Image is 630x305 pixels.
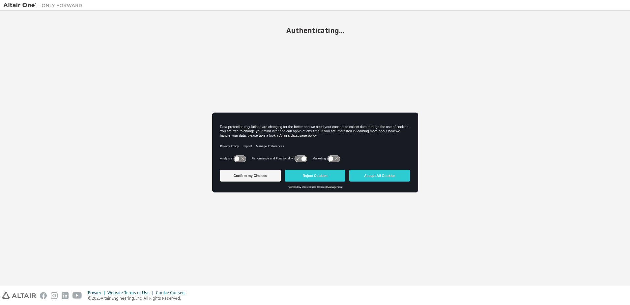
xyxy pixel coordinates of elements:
[88,295,190,301] p: © 2025 Altair Engineering, Inc. All Rights Reserved.
[156,290,190,295] div: Cookie Consent
[2,292,36,299] img: altair_logo.svg
[72,292,82,299] img: youtube.svg
[40,292,47,299] img: facebook.svg
[88,290,107,295] div: Privacy
[3,2,86,9] img: Altair One
[51,292,58,299] img: instagram.svg
[107,290,156,295] div: Website Terms of Use
[3,26,627,35] h2: Authenticating...
[62,292,69,299] img: linkedin.svg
